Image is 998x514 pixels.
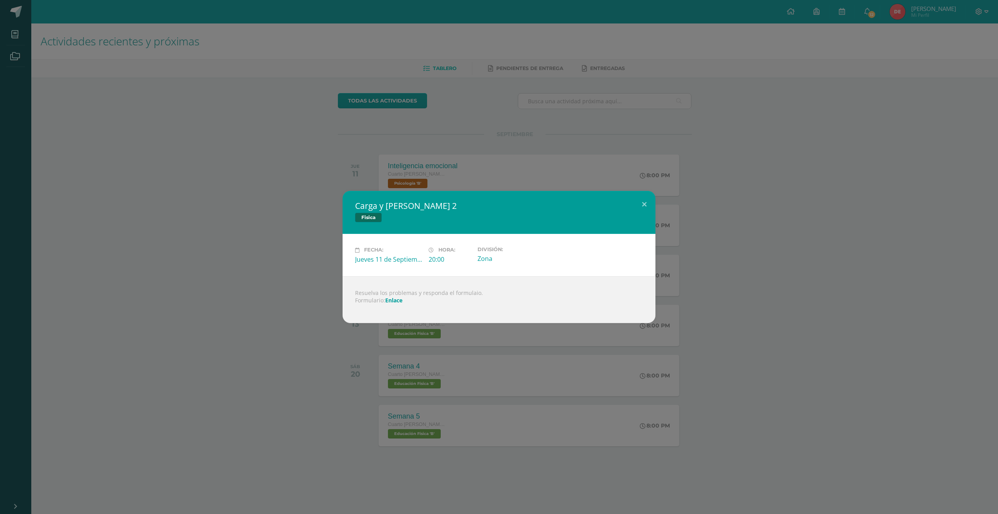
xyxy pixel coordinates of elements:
[343,276,655,323] div: Resuelva los problemas y responda el formulaio. Formulario:
[477,246,545,252] label: División:
[385,297,402,304] a: Enlace
[477,254,545,263] div: Zona
[355,200,643,211] h2: Carga y [PERSON_NAME] 2
[438,247,455,253] span: Hora:
[355,213,382,222] span: Fisica
[364,247,383,253] span: Fecha:
[429,255,471,264] div: 20:00
[355,255,422,264] div: Jueves 11 de Septiembre
[633,191,655,217] button: Close (Esc)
